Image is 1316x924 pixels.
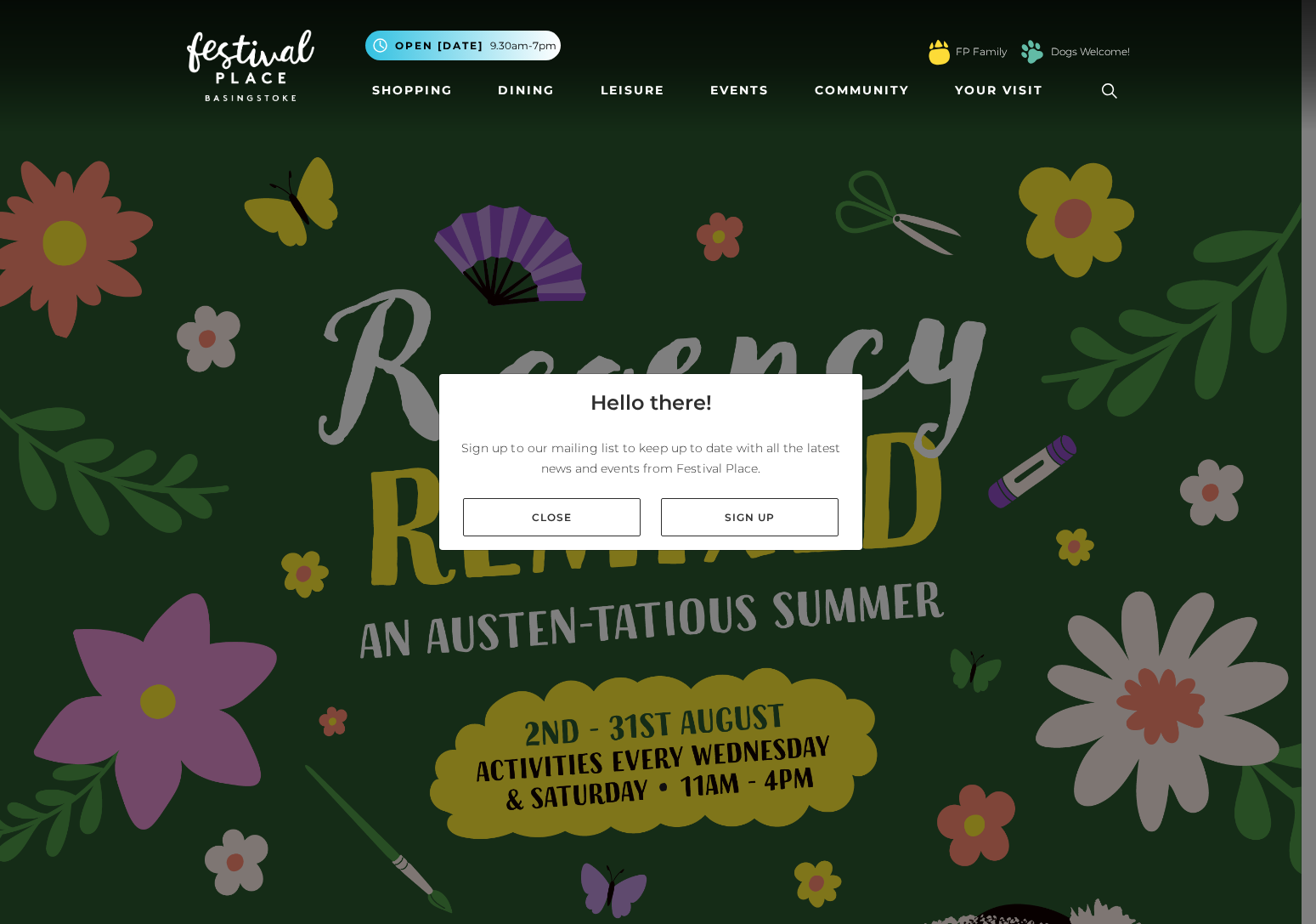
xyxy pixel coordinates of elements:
[955,82,1043,99] span: Your Visit
[703,75,776,106] a: Events
[365,75,460,106] a: Shopping
[590,388,712,418] h4: Hello there!
[453,438,849,479] p: Sign up to our mailing list to keep up to date with all the latest news and events from Festival ...
[661,498,839,536] a: Sign up
[1051,44,1130,60] a: Dogs Welcome!
[490,38,556,54] span: 9.30am-7pm
[187,30,314,101] img: Festival Place Logo
[948,75,1059,106] a: Your Visit
[594,75,671,106] a: Leisure
[463,498,641,536] a: Close
[491,75,562,106] a: Dining
[365,31,561,60] button: Open [DATE] 9.30am-7pm
[395,38,483,54] span: Open [DATE]
[956,44,1007,60] a: FP Family
[808,75,916,106] a: Community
